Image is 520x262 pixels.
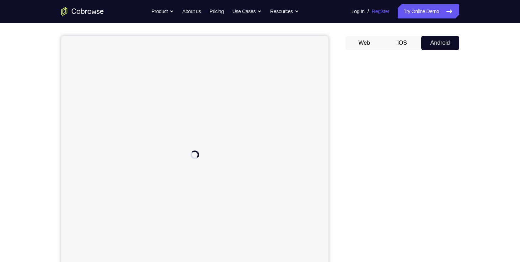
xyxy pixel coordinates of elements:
button: Android [421,36,459,50]
a: Go to the home page [61,7,104,16]
a: Register [372,4,389,18]
a: Try Online Demo [398,4,459,18]
button: Use Cases [232,4,262,18]
button: iOS [383,36,421,50]
a: Pricing [209,4,224,18]
button: Resources [270,4,299,18]
button: Web [345,36,384,50]
button: Product [151,4,174,18]
span: / [368,7,369,16]
a: About us [182,4,201,18]
a: Log In [352,4,365,18]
